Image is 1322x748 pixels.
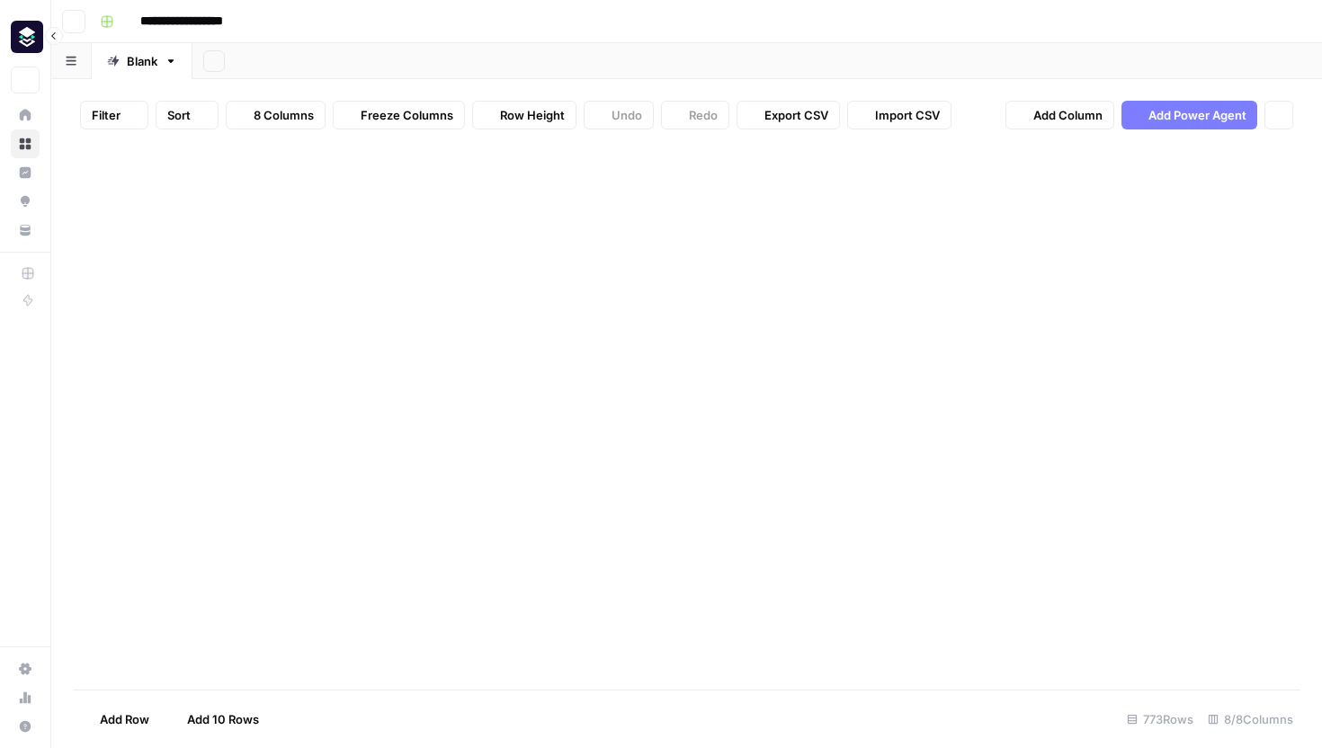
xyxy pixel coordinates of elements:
[1005,101,1114,129] button: Add Column
[11,129,40,158] a: Browse
[11,683,40,712] a: Usage
[156,101,219,129] button: Sort
[92,106,121,124] span: Filter
[1121,101,1257,129] button: Add Power Agent
[764,106,828,124] span: Export CSV
[127,52,157,70] div: Blank
[92,43,192,79] a: Blank
[11,187,40,216] a: Opportunities
[847,101,951,129] button: Import CSV
[661,101,729,129] button: Redo
[73,705,160,734] button: Add Row
[11,216,40,245] a: Your Data
[226,101,326,129] button: 8 Columns
[11,712,40,741] button: Help + Support
[11,14,40,59] button: Workspace: Platformengineering.org
[737,101,840,129] button: Export CSV
[1120,705,1201,734] div: 773 Rows
[1148,106,1246,124] span: Add Power Agent
[80,101,148,129] button: Filter
[612,106,642,124] span: Undo
[160,705,270,734] button: Add 10 Rows
[254,106,314,124] span: 8 Columns
[11,21,43,53] img: Platformengineering.org Logo
[11,654,40,683] a: Settings
[584,101,654,129] button: Undo
[11,158,40,187] a: Insights
[1201,705,1300,734] div: 8/8 Columns
[187,710,259,728] span: Add 10 Rows
[11,101,40,129] a: Home
[500,106,565,124] span: Row Height
[875,106,940,124] span: Import CSV
[333,101,465,129] button: Freeze Columns
[472,101,576,129] button: Row Height
[1033,106,1103,124] span: Add Column
[689,106,718,124] span: Redo
[100,710,149,728] span: Add Row
[361,106,453,124] span: Freeze Columns
[167,106,191,124] span: Sort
